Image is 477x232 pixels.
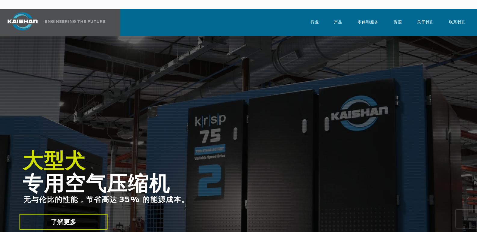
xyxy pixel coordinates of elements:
font: 关于我们 [417,20,434,24]
font: 大型犬 [23,152,86,172]
font: 了解更多 [51,218,76,226]
a: 产品 [334,14,342,35]
font: 无与伦比的性能，节省高达 35% 的能源成本。 [23,196,189,203]
font: 专用 [23,174,65,195]
font: 零件和服务 [358,20,379,24]
a: 零件和服务 [358,14,379,35]
font: 行业 [311,20,319,24]
font: 空气压缩机 [65,174,170,195]
a: 联系我们 [449,14,466,35]
a: 了解更多 [20,214,108,230]
a: 资源 [394,14,402,35]
img: 工程未来 [45,20,105,23]
a: 关于我们 [417,14,434,35]
font: 资源 [394,20,402,24]
font: 产品 [334,20,342,24]
a: 行业 [311,14,319,35]
font: 联系我们 [449,20,466,24]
